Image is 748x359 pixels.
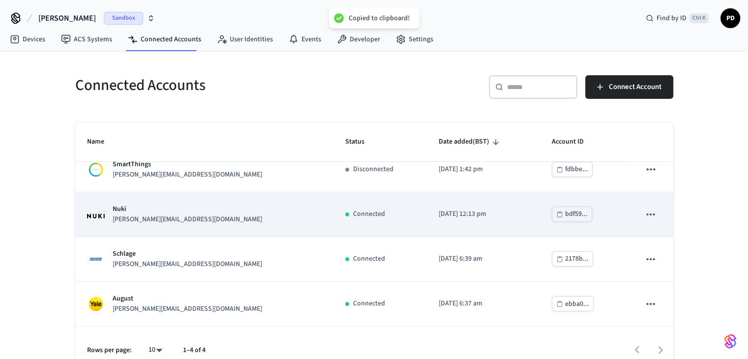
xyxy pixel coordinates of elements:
[565,208,588,220] div: bdf59...
[439,254,528,264] p: [DATE] 6:39 am
[38,12,96,24] span: [PERSON_NAME]
[353,254,385,264] p: Connected
[75,75,368,95] h5: Connected Accounts
[53,30,120,48] a: ACS Systems
[281,30,329,48] a: Events
[120,30,209,48] a: Connected Accounts
[439,164,528,175] p: [DATE] 1:42 pm
[104,12,143,25] span: Sandbox
[552,251,593,267] button: 2178b...
[689,13,709,23] span: Ctrl K
[565,298,589,310] div: ebba0...
[113,259,262,269] p: [PERSON_NAME][EMAIL_ADDRESS][DOMAIN_NAME]
[329,30,388,48] a: Developer
[87,345,132,356] p: Rows per page:
[209,30,281,48] a: User Identities
[552,207,592,222] button: bdf59...
[565,163,588,176] div: fdbbe...
[113,214,262,225] p: [PERSON_NAME][EMAIL_ADDRESS][DOMAIN_NAME]
[439,134,502,150] span: Date added(BST)
[183,345,206,356] p: 1–4 of 4
[113,294,262,304] p: August
[2,30,53,48] a: Devices
[585,75,673,99] button: Connect Account
[144,343,167,357] div: 10
[87,161,105,179] img: Smartthings Logo, Square
[113,159,262,170] p: SmartThings
[638,9,717,27] div: Find by IDCtrl K
[113,304,262,314] p: [PERSON_NAME][EMAIL_ADDRESS][DOMAIN_NAME]
[87,134,117,150] span: Name
[724,333,736,349] img: SeamLogoGradient.69752ec5.svg
[720,8,740,28] button: PD
[345,134,377,150] span: Status
[87,295,105,313] img: Yale Logo, Square
[87,210,105,218] img: Nuki Logo, Square
[439,209,528,219] p: [DATE] 12:13 pm
[349,14,410,23] div: Copied to clipboard!
[552,134,597,150] span: Account ID
[353,299,385,309] p: Connected
[75,108,673,327] table: sticky table
[439,299,528,309] p: [DATE] 6:37 am
[657,13,687,23] span: Find by ID
[113,204,262,214] p: Nuki
[353,209,385,219] p: Connected
[87,250,105,268] img: Schlage Logo, Square
[113,170,262,180] p: [PERSON_NAME][EMAIL_ADDRESS][DOMAIN_NAME]
[552,162,593,177] button: fdbbe...
[388,30,441,48] a: Settings
[565,253,589,265] div: 2178b...
[353,164,393,175] p: Disconnected
[721,9,739,27] span: PD
[552,296,594,311] button: ebba0...
[113,249,262,259] p: Schlage
[609,81,661,93] span: Connect Account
